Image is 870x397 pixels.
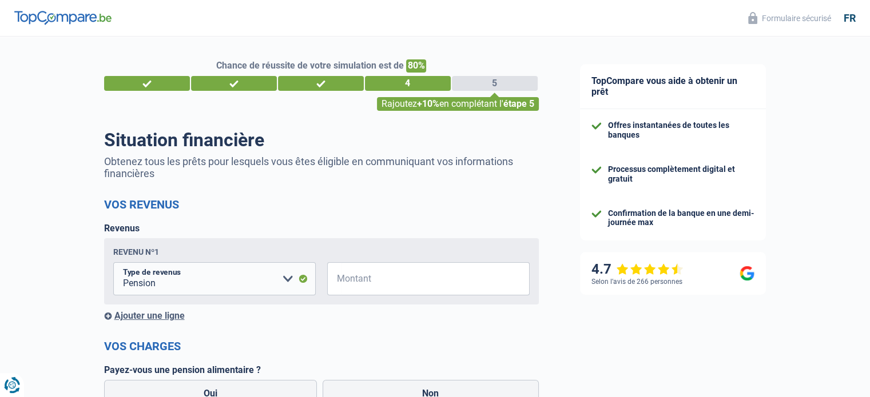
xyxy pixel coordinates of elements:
[741,9,838,27] button: Formulaire sécurisé
[503,98,534,109] span: étape 5
[580,64,766,109] div: TopCompare vous aide à obtenir un prêt
[104,129,539,151] h1: Situation financière
[191,76,277,91] div: 2
[104,364,539,375] label: Payez-vous une pension alimentaire ?
[104,310,539,321] div: Ajouter une ligne
[365,76,451,91] div: 4
[216,60,404,71] span: Chance de réussite de votre simulation est de
[591,278,682,286] div: Selon l’avis de 266 personnes
[14,11,112,25] img: TopCompare Logo
[104,198,539,211] h2: Vos revenus
[104,76,190,91] div: 1
[452,76,538,91] div: 5
[377,97,539,111] div: Rajoutez en complétant l'
[608,208,754,228] div: Confirmation de la banque en une demi-journée max
[608,165,754,184] div: Processus complètement digital et gratuit
[844,12,856,25] div: fr
[104,223,140,234] label: Revenus
[417,98,439,109] span: +10%
[278,76,364,91] div: 3
[608,121,754,140] div: Offres instantanées de toutes les banques
[591,261,684,278] div: 4.7
[113,247,159,256] div: Revenu nº1
[406,59,426,73] span: 80%
[104,155,539,179] p: Obtenez tous les prêts pour lesquels vous êtes éligible en communiquant vos informations financières
[327,262,341,295] span: €
[104,339,539,353] h2: Vos charges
